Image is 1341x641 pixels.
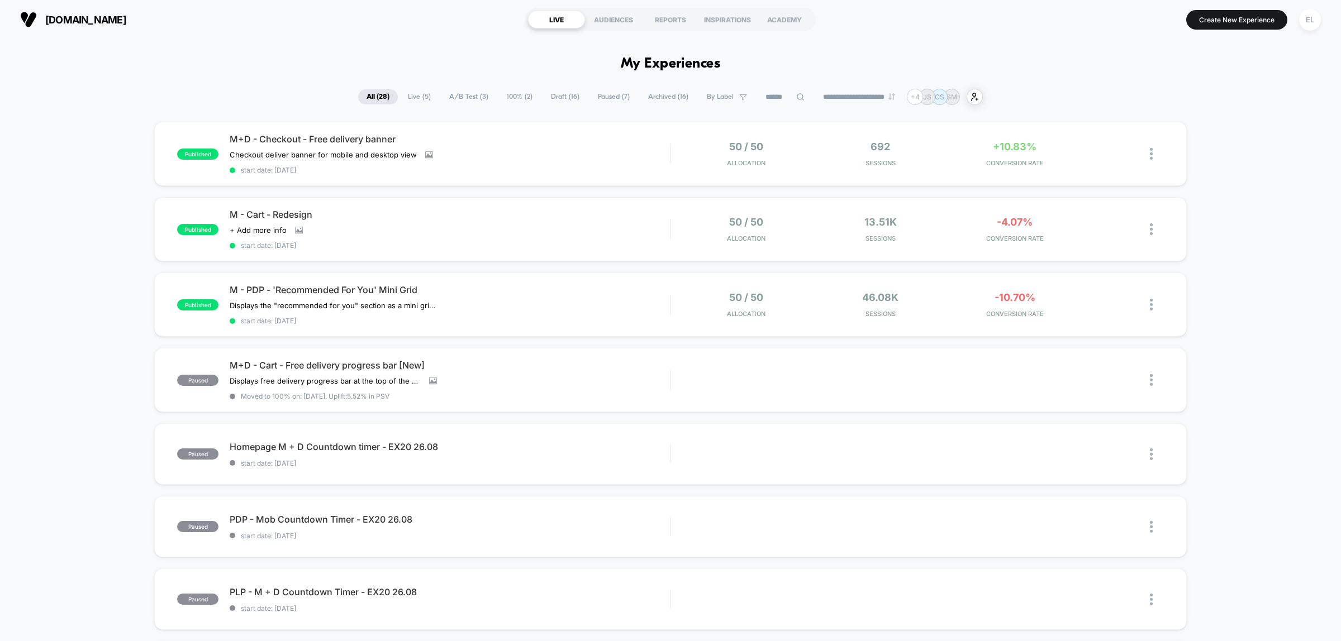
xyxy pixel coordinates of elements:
[1150,594,1153,605] img: close
[729,141,763,152] span: 50 / 50
[230,360,670,371] span: M+D - Cart - Free delivery progress bar [New]
[230,532,670,540] span: start date: [DATE]
[230,241,670,250] span: start date: [DATE]
[230,376,421,385] span: Displays free delivery progress bar at the top of the cart and hides the message "Free delivery o...
[543,89,588,104] span: Draft ( 16 )
[177,448,218,460] span: paused
[816,235,945,242] span: Sessions
[20,11,37,28] img: Visually logo
[400,89,439,104] span: Live ( 5 )
[230,166,670,174] span: start date: [DATE]
[950,235,1079,242] span: CONVERSION RATE
[816,310,945,318] span: Sessions
[177,149,218,160] span: published
[1186,10,1287,30] button: Create New Experience
[45,14,126,26] span: [DOMAIN_NAME]
[727,159,765,167] span: Allocation
[1150,374,1153,386] img: close
[1150,223,1153,235] img: close
[950,310,1079,318] span: CONVERSION RATE
[241,392,389,400] span: Moved to 100% on: [DATE] . Uplift: 5.52% in PSV
[1150,521,1153,533] img: close
[727,310,765,318] span: Allocation
[816,159,945,167] span: Sessions
[640,89,697,104] span: Archived ( 16 )
[935,93,944,101] p: CS
[230,586,670,597] span: PLP - M + D Countdown Timer - EX20 26.08
[756,11,813,28] div: ACADEMY
[177,594,218,605] span: paused
[230,226,287,235] span: + Add more info
[177,521,218,532] span: paused
[1150,448,1153,460] img: close
[950,159,1079,167] span: CONVERSION RATE
[871,141,890,152] span: 692
[729,291,763,303] span: 50 / 50
[995,291,1035,303] span: -10.70%
[230,514,670,525] span: PDP - Mob Countdown Timer - EX20 26.08
[862,291,898,303] span: 46.08k
[230,209,670,220] span: M - Cart - Redesign
[498,89,541,104] span: 100% ( 2 )
[923,93,931,101] p: JS
[230,133,670,145] span: M+D - Checkout - Free delivery banner
[907,89,923,105] div: + 4
[585,11,642,28] div: AUDIENCES
[727,235,765,242] span: Allocation
[17,11,130,28] button: [DOMAIN_NAME]
[177,224,218,235] span: published
[642,11,699,28] div: REPORTS
[230,301,437,310] span: Displays the "recommended for you" section as a mini grid layout.
[230,441,670,452] span: Homepage M + D Countdown timer - EX20 26.08
[528,11,585,28] div: LIVE
[230,317,670,325] span: start date: [DATE]
[993,141,1036,152] span: +10.83%
[441,89,497,104] span: A/B Test ( 3 )
[230,150,417,159] span: Checkout deliver banner for mobile and desktop view
[589,89,638,104] span: Paused ( 7 )
[177,299,218,310] span: published
[177,375,218,386] span: paused
[729,216,763,228] span: 50 / 50
[997,216,1033,228] span: -4.07%
[699,11,756,28] div: INSPIRATIONS
[230,284,670,295] span: M - PDP - 'Recommended For You' Mini Grid
[888,93,895,100] img: end
[947,93,957,101] p: SM
[358,89,398,104] span: All ( 28 )
[1150,299,1153,310] img: close
[1299,9,1321,31] div: EL
[864,216,897,228] span: 13.51k
[707,93,734,101] span: By Label
[1150,148,1153,160] img: close
[230,604,670,613] span: start date: [DATE]
[1296,8,1324,31] button: EL
[230,459,670,467] span: start date: [DATE]
[621,56,721,72] h1: My Experiences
